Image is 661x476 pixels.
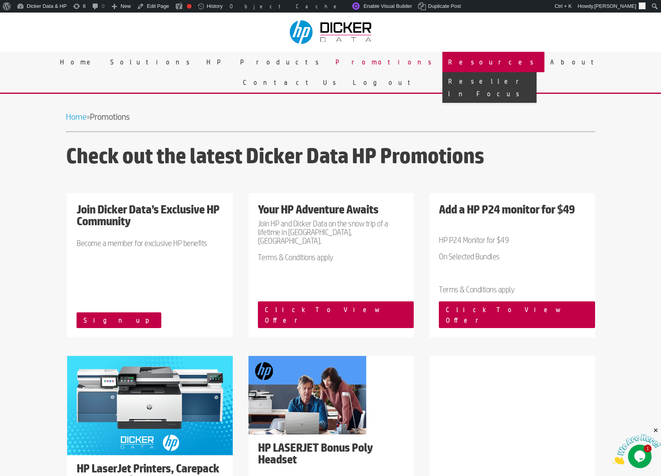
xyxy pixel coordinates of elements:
[104,52,201,72] a: Solutions
[77,312,161,328] a: Sign up
[66,144,595,171] h3: Check out the latest Dicker Data HP Promotions
[248,356,366,434] img: HP-453-Promo-tile
[439,235,585,252] p: HP P24 Monitor for $49
[347,72,424,93] a: Logout
[258,203,404,219] h4: Your HP Adventure Awaits
[258,301,414,328] a: Click To View Offer
[258,253,404,261] p: Terms & Conditions apply
[187,4,192,9] div: Focus keyphrase not set
[77,238,207,248] span: Become a member for exclusive HP benefits
[67,356,232,455] img: AUS-HP-451-Promo Tile
[66,112,87,121] a: Home
[258,441,404,469] h4: HP LASERJET Bonus Poly Headset
[258,219,388,245] span: Join HP and Dicker Data on the snow trip of a lifetime in [GEOGRAPHIC_DATA], [GEOGRAPHIC_DATA].
[90,112,130,121] strong: Promotions
[544,52,607,72] a: About
[442,72,537,103] a: Reseller In Focus
[439,285,585,294] p: Terms & Conditions apply
[439,301,595,328] a: Click To View Offer
[66,112,130,121] span: »
[594,3,636,9] span: [PERSON_NAME]
[237,72,347,93] a: Contact Us
[77,203,223,231] h4: Join Dicker Data’s Exclusive HP Community
[330,52,442,72] a: Promotions
[612,427,661,464] iframe: chat widget
[285,16,378,48] img: Dicker Data & HP
[442,52,544,72] a: Resources
[201,52,330,72] a: HP Products
[439,252,585,268] p: On Selected Bundles
[54,52,104,72] a: Home
[439,203,585,219] h4: Add a HP P24 monitor for $49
